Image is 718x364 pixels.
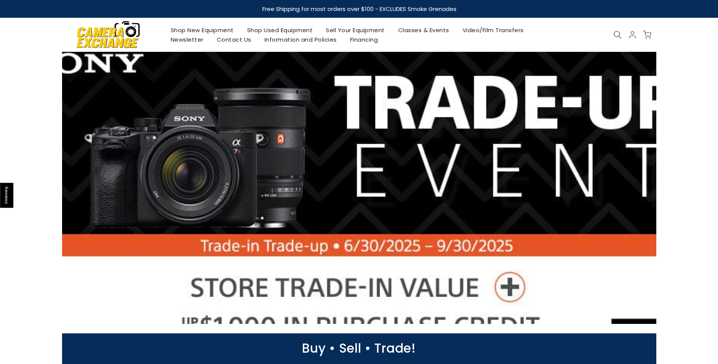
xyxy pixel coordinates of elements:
li: Page dot 4 [361,311,365,316]
a: Financing [343,35,385,44]
strong: Free Shipping for most orders over $100 - EXCLUDES Smoke Grenades [262,5,456,13]
p: Buy • Sell • Trade! [58,345,660,352]
li: Page dot 2 [345,311,349,316]
a: Classes & Events [391,25,456,35]
a: Newsletter [164,35,210,44]
li: Page dot 5 [369,311,373,316]
a: Shop Used Equipment [240,25,319,35]
a: Information and Policies [258,35,343,44]
a: Shop New Equipment [164,25,240,35]
li: Page dot 1 [337,311,341,316]
a: Video/Film Transfers [456,25,530,35]
a: Contact Us [210,35,258,44]
a: Sell Your Equipment [319,25,392,35]
li: Page dot 6 [377,311,381,316]
li: Page dot 3 [353,311,357,316]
